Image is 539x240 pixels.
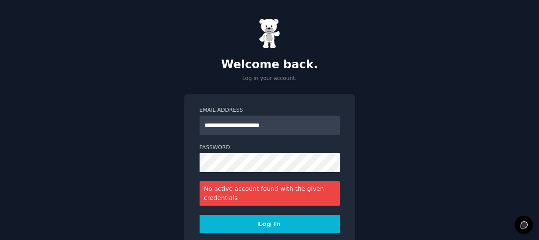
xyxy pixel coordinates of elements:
[200,181,340,206] div: No active account found with the given credentials
[200,107,340,114] label: Email Address
[259,18,281,49] img: Gummy Bear
[200,144,340,152] label: Password
[184,75,355,83] p: Log in your account.
[184,58,355,72] h2: Welcome back.
[200,215,340,233] button: Log In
